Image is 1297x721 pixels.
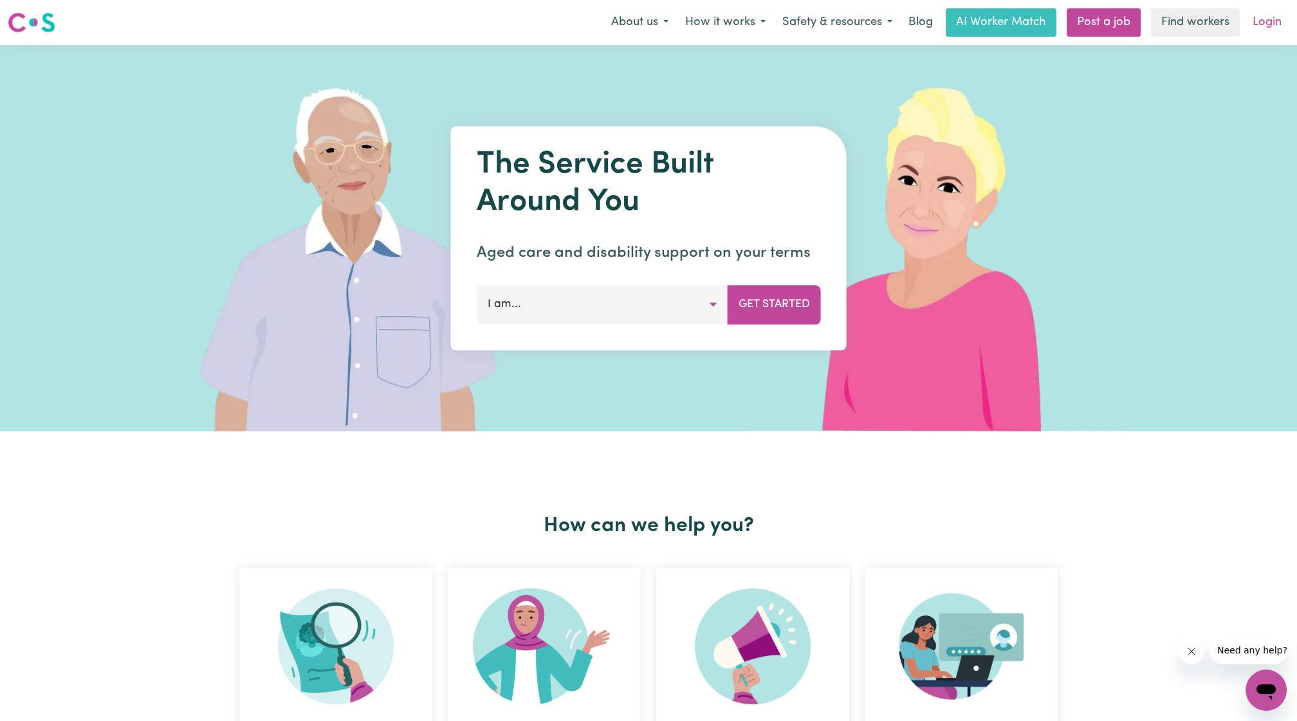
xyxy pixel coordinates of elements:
[901,8,941,37] a: Blog
[8,9,78,19] span: Need any help?
[477,241,821,265] p: Aged care and disability support on your terms
[1246,669,1287,711] iframe: Button to launch messaging window
[728,285,821,324] button: Get Started
[473,588,616,704] img: Become Worker
[1210,636,1287,664] iframe: Message from company
[946,8,1056,37] a: AI Worker Match
[8,8,55,37] a: Careseekers logo
[232,514,1065,538] h2: How can we help you?
[1067,8,1141,37] a: Post a job
[1151,8,1240,37] a: Find workers
[899,588,1024,704] img: Provider
[278,588,394,704] img: Search
[477,147,821,221] h1: The Service Built Around You
[8,11,55,34] img: Careseekers logo
[1179,639,1204,664] iframe: Close message
[695,588,811,704] img: Refer
[477,285,728,324] button: I am...
[677,9,774,36] button: How it works
[1245,8,1289,37] a: Login
[603,9,677,36] button: About us
[774,9,901,36] button: Safety & resources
